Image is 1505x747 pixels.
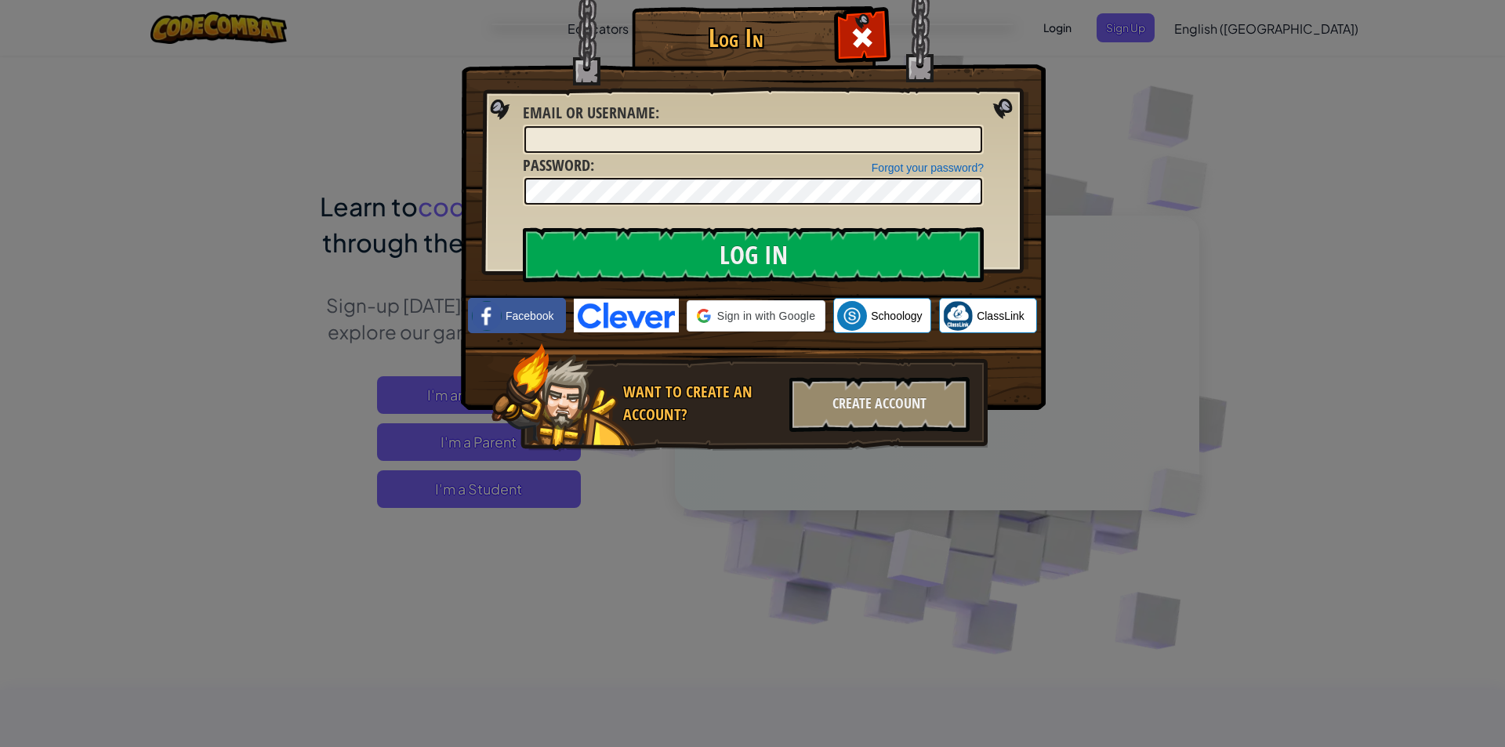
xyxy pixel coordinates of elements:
[687,300,825,332] div: Sign in with Google
[977,308,1024,324] span: ClassLink
[717,308,815,324] span: Sign in with Google
[623,381,780,426] div: Want to create an account?
[837,301,867,331] img: schoology.png
[506,308,553,324] span: Facebook
[523,102,655,123] span: Email or Username
[523,154,590,176] span: Password
[523,154,594,177] label: :
[636,24,836,52] h1: Log In
[872,161,984,174] a: Forgot your password?
[523,102,659,125] label: :
[472,301,502,331] img: facebook_small.png
[574,299,679,332] img: clever-logo-blue.png
[789,377,970,432] div: Create Account
[943,301,973,331] img: classlink-logo-small.png
[871,308,922,324] span: Schoology
[523,227,984,282] input: Log In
